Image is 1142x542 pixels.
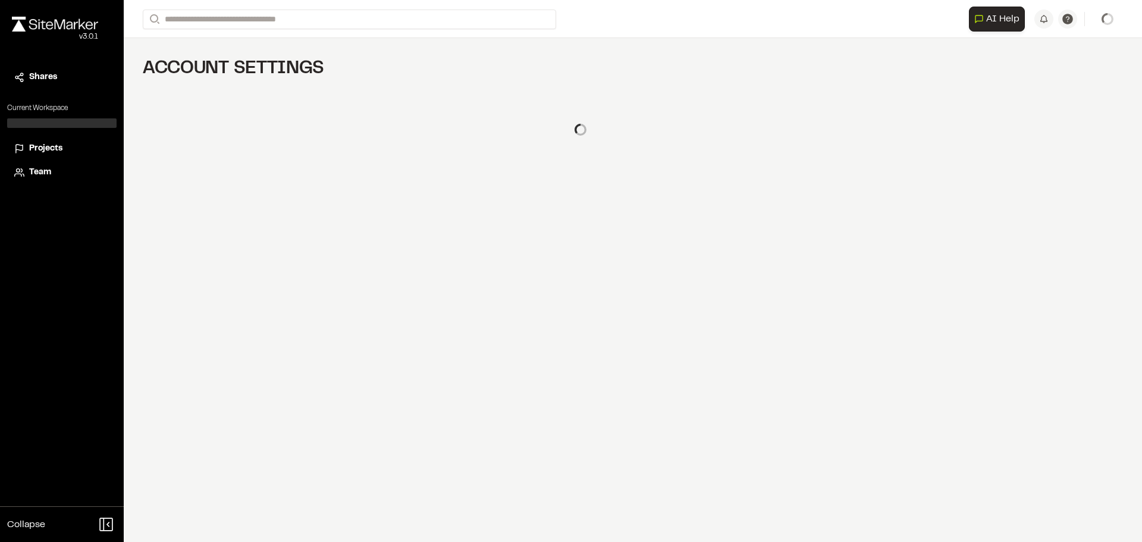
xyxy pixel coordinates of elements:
[143,10,164,29] button: Search
[969,7,1030,32] div: Open AI Assistant
[7,518,45,532] span: Collapse
[29,142,62,155] span: Projects
[12,32,98,42] div: Oh geez...please don't...
[29,71,57,84] span: Shares
[29,166,51,179] span: Team
[14,142,109,155] a: Projects
[14,166,109,179] a: Team
[969,7,1025,32] button: Open AI Assistant
[7,103,117,114] p: Current Workspace
[12,17,98,32] img: rebrand.png
[143,57,1018,81] h1: Account Settings
[14,71,109,84] a: Shares
[986,12,1019,26] span: AI Help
